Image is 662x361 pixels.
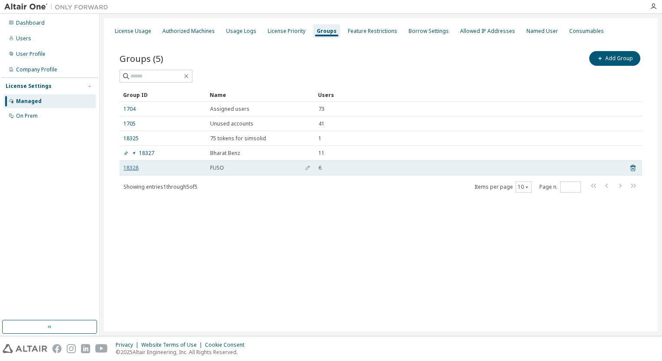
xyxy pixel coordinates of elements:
div: Authorized Machines [162,28,215,35]
img: altair_logo.svg [3,344,47,353]
div: Consumables [569,28,604,35]
span: Items per page [474,181,532,193]
div: Website Terms of Use [141,342,205,348]
div: Groups [317,28,337,35]
div: Dashboard [16,19,45,26]
div: Users [318,88,618,102]
div: Feature Restrictions [348,28,397,35]
img: Altair One [4,3,113,11]
p: © 2025 Altair Engineering, Inc. All Rights Reserved. [116,348,250,356]
img: facebook.svg [52,344,62,353]
div: Managed [16,98,42,105]
div: License Usage [115,28,151,35]
div: Privacy [116,342,141,348]
span: FUSO [210,164,224,171]
a: 18325 [123,135,139,142]
a: 1705 [123,120,136,127]
div: License Priority [268,28,305,35]
img: linkedin.svg [81,344,90,353]
span: 73 [318,106,325,113]
div: Named User [526,28,558,35]
span: 1 [318,135,321,142]
span: Bharat Benz [210,150,240,157]
div: Company Profile [16,66,57,73]
a: 18327 [123,150,154,157]
a: 18328 [123,164,139,171]
div: Allowed IP Addresses [460,28,515,35]
div: On Prem [16,113,38,119]
img: instagram.svg [67,344,76,353]
img: youtube.svg [95,344,108,353]
span: Groups (5) [120,52,163,64]
div: Name [210,88,311,102]
span: Page n. [539,181,581,193]
div: Group ID [123,88,203,102]
span: 41 [318,120,325,127]
div: License Settings [6,83,52,90]
button: 10 [518,184,529,190]
div: Users [16,35,31,42]
div: User Profile [16,51,45,58]
span: 11 [318,150,325,157]
div: Borrow Settings [409,28,449,35]
div: Cookie Consent [205,342,250,348]
span: 6 [318,164,321,171]
span: Unused accounts [210,120,253,127]
span: Showing entries 1 through 5 of 5 [123,183,198,190]
span: Assigned users [210,106,250,113]
a: 1704 [123,106,136,113]
div: Usage Logs [226,28,256,35]
span: 75 tokens for simsolid [210,135,266,142]
button: Add Group [589,51,640,66]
